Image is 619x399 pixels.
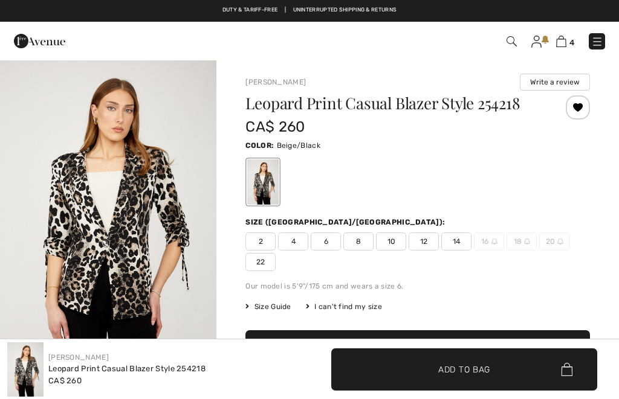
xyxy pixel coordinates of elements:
img: ring-m.svg [491,238,497,244]
div: Our model is 5'9"/175 cm and wears a size 6. [245,281,590,292]
span: Size Guide [245,301,291,312]
span: 6 [311,232,341,251]
div: I can't find my size [306,301,382,312]
div: Size ([GEOGRAPHIC_DATA]/[GEOGRAPHIC_DATA]): [245,217,447,228]
span: 8 [343,232,374,251]
span: 22 [245,253,276,271]
span: Color: [245,141,274,150]
a: 1ère Avenue [14,34,65,46]
span: Beige/Black [277,141,320,150]
img: My Info [531,36,542,48]
img: ring-m.svg [557,238,563,244]
img: Leopard Print Casual Blazer Style 254218 [7,342,44,397]
span: 20 [539,232,569,251]
img: ring-m.svg [524,238,530,244]
div: Leopard Print Casual Blazer Style 254218 [48,363,206,375]
span: CA$ 260 [48,376,82,385]
img: Shopping Bag [556,36,566,47]
span: Add to Bag [438,363,490,375]
span: 2 [245,232,276,251]
button: Add to Bag [245,330,590,372]
span: CA$ 260 [245,118,305,135]
img: 1ère Avenue [14,29,65,53]
h1: Leopard Print Casual Blazer Style 254218 [245,95,533,111]
a: [PERSON_NAME] [48,353,109,362]
span: 4 [569,38,574,47]
span: 14 [441,232,472,251]
span: 10 [376,232,406,251]
span: 12 [409,232,439,251]
div: Beige/Black [247,159,279,205]
span: 16 [474,232,504,251]
img: Search [507,36,517,46]
span: 4 [278,232,308,251]
span: 18 [507,232,537,251]
a: [PERSON_NAME] [245,78,306,86]
img: Menu [591,36,603,48]
button: Write a review [520,74,590,91]
a: 4 [556,34,574,48]
button: Add to Bag [331,348,597,391]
